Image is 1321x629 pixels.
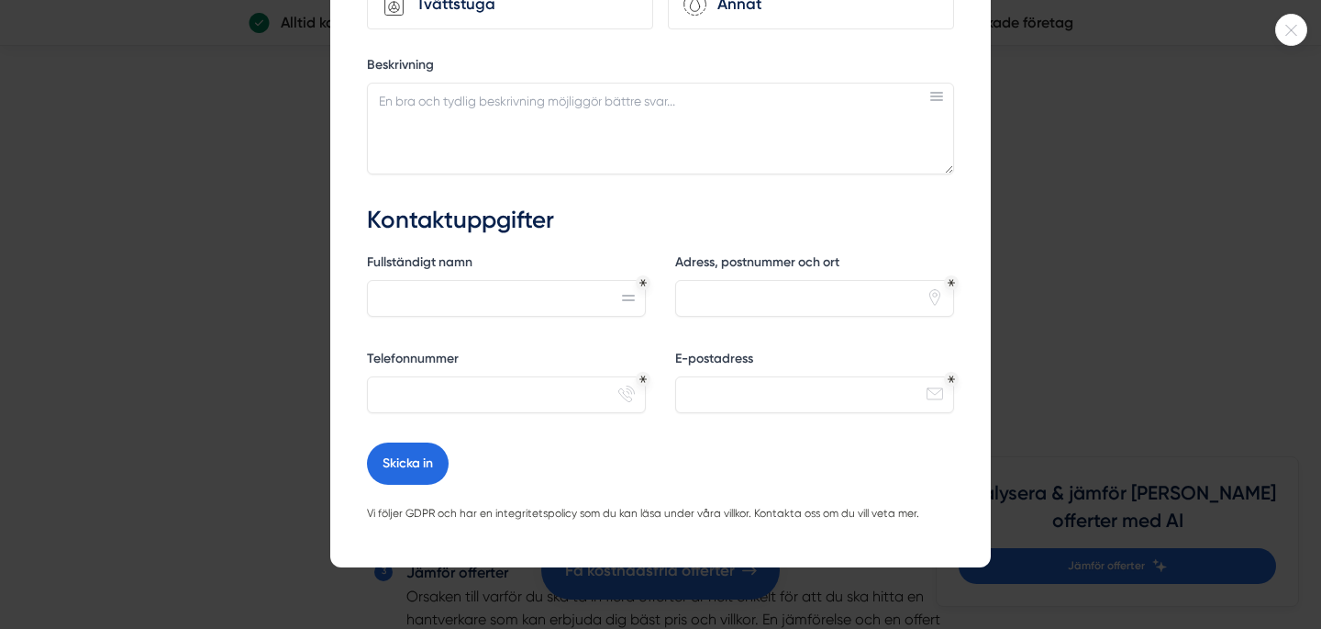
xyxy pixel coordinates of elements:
[639,376,647,383] div: Obligatoriskt
[367,505,954,523] p: Vi följer GDPR och har en integritetspolicy som du kan läsa under våra villkor. Kontakta oss om d...
[948,279,955,286] div: Obligatoriskt
[367,350,646,373] label: Telefonnummer
[948,376,955,383] div: Obligatoriskt
[367,443,449,485] button: Skicka in
[367,253,646,276] label: Fullständigt namn
[675,253,954,276] label: Adress, postnummer och ort
[367,56,954,79] label: Beskrivning
[367,204,954,237] h3: Kontaktuppgifter
[639,279,647,286] div: Obligatoriskt
[675,350,954,373] label: E-postadress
